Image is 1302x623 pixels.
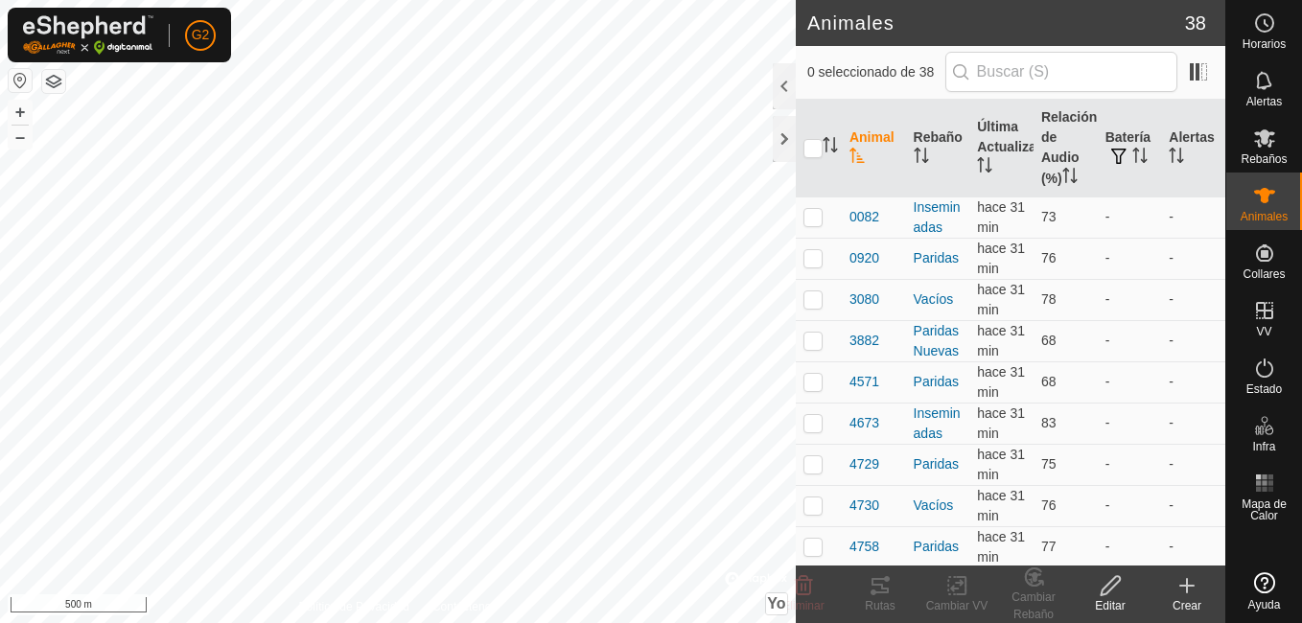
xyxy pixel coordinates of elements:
div: Paridas [914,454,963,474]
span: 3080 [849,289,879,310]
div: Paridas [914,537,963,557]
div: Cambiar Rebaño [995,588,1072,623]
span: 83 [1041,415,1057,430]
span: 77 [1041,539,1057,554]
td: - [1161,238,1225,279]
button: – [9,126,32,149]
span: Rebaños [1241,153,1287,165]
span: 13 oct 2025, 7:36 [977,405,1025,441]
font: Rebaño [914,129,963,145]
td: - [1161,279,1225,320]
img: Logo Gallagher [23,15,153,55]
span: G2 [192,25,210,45]
font: Alertas [1169,129,1214,145]
span: 13 oct 2025, 7:36 [977,199,1025,235]
div: Inseminadas [914,404,963,444]
font: Batería [1105,129,1151,145]
span: 4571 [849,372,879,392]
font: Animal [849,129,895,145]
div: Rutas [842,597,918,614]
td: - [1098,196,1162,238]
div: Paridas Nuevas [914,321,963,361]
h2: Animales [807,12,1185,35]
td: - [1098,403,1162,444]
span: 13 oct 2025, 7:37 [977,529,1025,565]
font: Última Actualización [977,119,1063,154]
td: - [1161,403,1225,444]
button: Restablecer Mapa [9,69,32,92]
div: Paridas [914,372,963,392]
span: 3882 [849,331,879,351]
p-sorticon: Activar para ordenar [977,160,992,175]
div: Paridas [914,248,963,268]
span: Ayuda [1248,599,1281,611]
td: - [1161,526,1225,567]
p-sorticon: Activar para ordenar [1132,150,1148,166]
input: Buscar (S) [945,52,1177,92]
span: Collares [1243,268,1285,280]
span: Animales [1241,211,1288,222]
font: Relación de Audio (%) [1041,109,1097,186]
div: Cambiar VV [918,597,995,614]
span: 13 oct 2025, 7:36 [977,488,1025,523]
a: Política de Privacidad [299,598,409,615]
td: - [1098,238,1162,279]
span: 4673 [849,413,879,433]
span: Eliminar [782,599,824,612]
span: 76 [1041,497,1057,513]
td: - [1098,485,1162,526]
span: 75 [1041,456,1057,472]
div: Vacíos [914,496,963,516]
td: - [1161,485,1225,526]
span: 13 oct 2025, 7:36 [977,323,1025,358]
td: - [1161,361,1225,403]
span: 13 oct 2025, 7:36 [977,447,1025,482]
span: 0920 [849,248,879,268]
td: - [1098,444,1162,485]
td: - [1161,196,1225,238]
p-sorticon: Activar para ordenar [849,150,865,166]
span: 4730 [849,496,879,516]
span: 38 [1185,9,1206,37]
td: - [1098,526,1162,567]
span: VV [1256,326,1271,337]
span: 73 [1041,209,1057,224]
span: Mapa de Calor [1231,498,1297,521]
span: 76 [1041,250,1057,265]
span: 4758 [849,537,879,557]
p-sorticon: Activar para ordenar [823,140,838,155]
span: 0082 [849,207,879,227]
button: Yo [766,593,787,614]
span: 13 oct 2025, 7:36 [977,364,1025,400]
span: Estado [1246,383,1282,395]
div: Editar [1072,597,1149,614]
span: 13 oct 2025, 7:36 [977,241,1025,276]
span: 4729 [849,454,879,474]
span: 0 seleccionado de 38 [807,62,945,82]
span: 68 [1041,333,1057,348]
td: - [1098,320,1162,361]
span: 13 oct 2025, 7:36 [977,282,1025,317]
div: Vacíos [914,289,963,310]
span: 78 [1041,291,1057,307]
div: Inseminadas [914,197,963,238]
p-sorticon: Activar para ordenar [914,150,929,166]
span: Horarios [1243,38,1286,50]
td: - [1161,320,1225,361]
p-sorticon: Activar para ordenar [1169,150,1184,166]
span: Alertas [1246,96,1282,107]
td: - [1098,279,1162,320]
span: Yo [767,595,785,611]
p-sorticon: Activar para ordenar [1062,171,1078,186]
button: Capas del Mapa [42,70,65,93]
button: + [9,101,32,124]
a: Ayuda [1226,565,1302,618]
div: Crear [1149,597,1225,614]
td: - [1098,361,1162,403]
span: 68 [1041,374,1057,389]
a: Contáctenos [432,598,497,615]
span: Infra [1252,441,1275,452]
td: - [1161,444,1225,485]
